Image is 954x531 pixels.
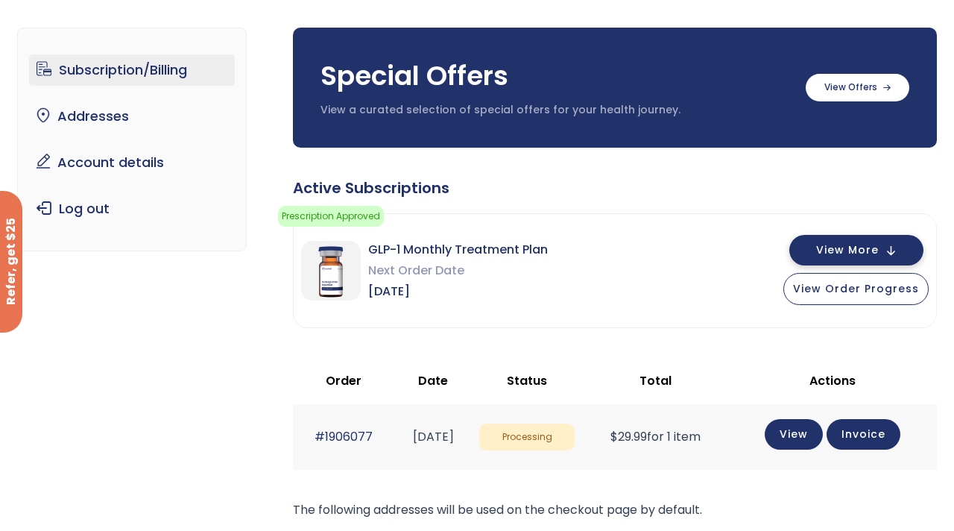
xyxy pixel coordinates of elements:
nav: Account pages [17,28,247,251]
a: Subscription/Billing [29,54,236,86]
button: View Order Progress [783,273,929,305]
span: Date [418,372,448,389]
td: for 1 item [582,404,728,469]
a: Addresses [29,101,236,132]
span: Total [639,372,672,389]
a: Account details [29,147,236,178]
span: Prescription Approved [278,206,384,227]
span: Status [507,372,547,389]
a: Invoice [827,419,900,450]
time: [DATE] [413,428,454,445]
span: Processing [479,424,575,451]
span: [DATE] [368,281,548,302]
span: GLP-1 Monthly Treatment Plan [368,239,548,260]
span: $ [610,428,618,445]
h3: Special Offers [320,57,791,95]
p: The following addresses will be used on the checkout page by default. [293,500,937,521]
a: Log out [29,193,236,224]
div: Active Subscriptions [293,177,937,198]
span: View More [816,245,879,255]
span: 29.99 [610,428,647,445]
span: Order [326,372,361,389]
button: View More [789,235,923,265]
a: View [765,419,823,450]
a: #1906077 [315,428,373,445]
span: View Order Progress [793,281,919,296]
p: View a curated selection of special offers for your health journey. [320,103,791,118]
span: Next Order Date [368,260,548,281]
span: Actions [809,372,856,389]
